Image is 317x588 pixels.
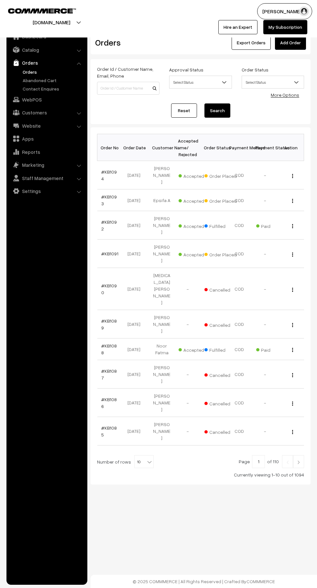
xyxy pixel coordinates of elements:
[101,397,117,409] a: #KB1086
[204,171,237,179] span: Order Placed
[101,194,117,206] a: #KB1093
[256,221,289,230] span: Paid
[226,389,252,417] td: COD
[101,219,117,231] a: #KB1092
[149,310,175,338] td: [PERSON_NAME]
[21,77,85,84] a: Abandoned Cart
[101,343,117,355] a: #KB1088
[134,455,154,468] span: 10
[175,417,201,445] td: -
[171,103,197,118] a: Reset
[135,455,153,468] span: 10
[175,389,201,417] td: -
[8,57,85,69] a: Orders
[8,185,85,197] a: Settings
[97,82,159,95] input: Order Id / Customer Name / Customer Email / Customer Phone
[149,211,175,240] td: [PERSON_NAME]
[204,196,237,204] span: Order Placed
[252,161,278,189] td: -
[204,427,237,435] span: Cancelled
[8,120,85,132] a: Website
[226,417,252,445] td: COD
[149,389,175,417] td: [PERSON_NAME]
[8,44,85,56] a: Catalog
[91,575,317,588] footer: © 2025 COMMMERCE | All Rights Reserved | Crafted By
[169,77,231,88] span: Select Status
[123,134,149,161] th: Order Date
[179,345,211,353] span: Accepted
[8,172,85,184] a: Staff Management
[292,373,293,377] img: Menu
[242,76,304,89] span: Select Status
[252,240,278,268] td: -
[246,579,275,584] a: COMMMERCE
[179,250,211,258] span: Accepted
[204,221,237,230] span: Fulfilled
[101,318,117,330] a: #KB1089
[252,417,278,445] td: -
[232,36,271,50] button: Export Orders
[292,288,293,292] img: Menu
[8,107,85,118] a: Customers
[97,66,159,79] label: Order Id / Customer Name, Email, Phone
[8,146,85,158] a: Reports
[204,250,237,258] span: Order Placed
[97,458,131,465] span: Number of rows
[204,345,237,353] span: Fulfilled
[123,211,149,240] td: [DATE]
[226,134,252,161] th: Payment Method
[292,224,293,228] img: Menu
[149,161,175,189] td: [PERSON_NAME]
[97,134,123,161] th: Order No
[292,252,293,257] img: Menu
[123,268,149,310] td: [DATE]
[257,3,312,19] button: [PERSON_NAME]…
[292,430,293,434] img: Menu
[252,360,278,389] td: -
[271,92,299,98] a: More Options
[10,14,93,30] button: [DOMAIN_NAME]
[123,310,149,338] td: [DATE]
[179,196,211,204] span: Accepted
[97,471,304,478] div: Currently viewing 1-10 out of 1094
[175,310,201,338] td: -
[149,134,175,161] th: Customer Name
[149,240,175,268] td: [PERSON_NAME]
[123,389,149,417] td: [DATE]
[179,221,211,230] span: Accepted
[123,360,149,389] td: [DATE]
[204,370,237,379] span: Cancelled
[275,36,306,50] a: Add Order
[101,283,117,295] a: #KB1090
[179,171,211,179] span: Accepted
[285,460,290,464] img: Left
[263,20,307,34] a: My Subscription
[149,360,175,389] td: [PERSON_NAME]
[101,425,117,437] a: #KB1085
[252,310,278,338] td: -
[226,310,252,338] td: COD
[101,169,117,181] a: #KB1094
[296,460,301,464] img: Right
[8,159,85,171] a: Marketing
[242,66,268,73] label: Order Status
[278,134,304,161] th: Action
[21,85,85,92] a: Contact Enquires
[226,240,252,268] td: COD
[292,323,293,327] img: Menu
[8,8,76,13] img: COMMMERCE
[123,338,149,360] td: [DATE]
[169,66,203,73] label: Approval Status
[252,268,278,310] td: -
[123,417,149,445] td: [DATE]
[149,268,175,310] td: [MEDICAL_DATA][PERSON_NAME]
[8,133,85,144] a: Apps
[226,189,252,211] td: COD
[8,94,85,105] a: WebPOS
[267,459,279,464] span: of 110
[101,368,117,380] a: #KB1087
[204,320,237,328] span: Cancelled
[226,360,252,389] td: COD
[252,389,278,417] td: -
[123,189,149,211] td: [DATE]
